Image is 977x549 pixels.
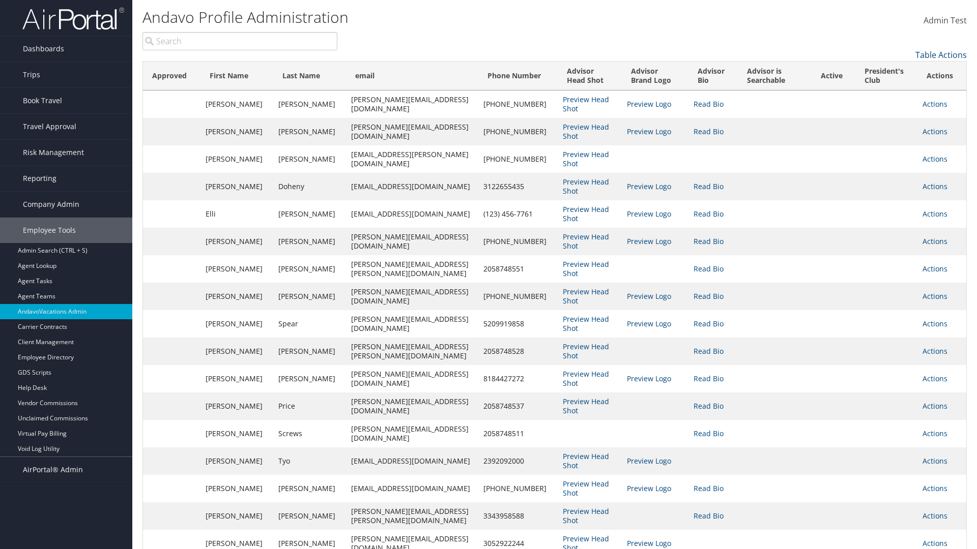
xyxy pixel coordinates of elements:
span: Travel Approval [23,114,76,139]
td: [PERSON_NAME] [200,475,273,502]
a: Preview Head Shot [563,204,609,223]
td: [PERSON_NAME][EMAIL_ADDRESS][PERSON_NAME][DOMAIN_NAME] [346,502,478,530]
a: Preview Head Shot [563,369,609,388]
span: Reporting [23,166,56,191]
a: Actions [923,264,947,273]
a: Read Bio [694,374,724,383]
a: Preview Head Shot [563,232,609,251]
td: [EMAIL_ADDRESS][DOMAIN_NAME] [346,173,478,200]
span: Company Admin [23,192,79,217]
img: airportal-logo.png [22,7,124,30]
a: Preview Head Shot [563,259,609,278]
th: Advisor Brand Logo: activate to sort column ascending [622,62,688,90]
td: [PERSON_NAME] [200,447,273,475]
td: Tyo [273,447,346,475]
th: Advisor Bio: activate to sort column ascending [688,62,738,90]
td: 3343958588 [478,502,558,530]
td: [PERSON_NAME] [200,502,273,530]
td: Doheny [273,173,346,200]
td: [PHONE_NUMBER] [478,118,558,145]
span: Trips [23,62,40,87]
a: Read Bio [694,346,724,356]
td: [EMAIL_ADDRESS][DOMAIN_NAME] [346,475,478,502]
span: Book Travel [23,88,62,113]
td: [PHONE_NUMBER] [478,228,558,255]
td: [PERSON_NAME] [200,90,273,118]
a: Preview Head Shot [563,177,609,196]
a: Read Bio [694,483,724,493]
td: 2058748537 [478,392,558,420]
a: Preview Head Shot [563,95,609,113]
a: Preview Head Shot [563,451,609,470]
td: [EMAIL_ADDRESS][DOMAIN_NAME] [346,447,478,475]
th: Phone Number: activate to sort column ascending [478,62,558,90]
a: Table Actions [915,49,967,60]
th: email: activate to sort column ascending [346,62,478,90]
h1: Andavo Profile Administration [142,7,692,28]
a: Preview Logo [627,374,671,383]
a: Preview Head Shot [563,342,609,360]
span: Admin Test [924,15,967,26]
input: Search [142,32,337,50]
a: Preview Head Shot [563,287,609,306]
td: [PERSON_NAME] [273,255,346,283]
td: [PERSON_NAME] [200,420,273,447]
td: [PERSON_NAME][EMAIL_ADDRESS][DOMAIN_NAME] [346,392,478,420]
td: [PERSON_NAME] [273,118,346,145]
td: [PERSON_NAME][EMAIL_ADDRESS][DOMAIN_NAME] [346,90,478,118]
a: Read Bio [694,127,724,136]
span: Risk Management [23,140,84,165]
td: [PERSON_NAME] [273,228,346,255]
a: Preview Logo [627,127,671,136]
a: Preview Head Shot [563,149,609,168]
a: Actions [923,374,947,383]
td: [PERSON_NAME] [273,145,346,173]
a: Read Bio [694,511,724,521]
td: [PHONE_NUMBER] [478,145,558,173]
a: Actions [923,154,947,164]
a: Preview Logo [627,456,671,466]
a: Preview Logo [627,483,671,493]
td: [PERSON_NAME][EMAIL_ADDRESS][PERSON_NAME][DOMAIN_NAME] [346,338,478,365]
td: [PERSON_NAME] [200,310,273,338]
span: AirPortal® Admin [23,457,83,482]
td: [PHONE_NUMBER] [478,90,558,118]
td: 2058748551 [478,255,558,283]
a: Preview Logo [627,538,671,548]
td: 5209919858 [478,310,558,338]
a: Actions [923,319,947,328]
td: [PERSON_NAME] [200,283,273,310]
td: [PERSON_NAME] [273,90,346,118]
td: 2392092000 [478,447,558,475]
a: Actions [923,429,947,438]
td: [PERSON_NAME] [200,118,273,145]
a: Preview Logo [627,319,671,328]
a: Actions [923,291,947,301]
td: 8184427272 [478,365,558,392]
td: 2058748528 [478,338,558,365]
td: [EMAIL_ADDRESS][PERSON_NAME][DOMAIN_NAME] [346,145,478,173]
a: Actions [923,181,947,191]
a: Read Bio [694,99,724,109]
a: Read Bio [694,209,724,219]
a: Read Bio [694,236,724,246]
a: Actions [923,209,947,219]
td: [PERSON_NAME][EMAIL_ADDRESS][DOMAIN_NAME] [346,228,478,255]
a: Preview Head Shot [563,314,609,333]
td: 3122655435 [478,173,558,200]
th: First Name: activate to sort column ascending [200,62,273,90]
a: Admin Test [924,5,967,37]
td: [PERSON_NAME] [200,338,273,365]
td: [PERSON_NAME] [200,365,273,392]
td: Spear [273,310,346,338]
td: [PERSON_NAME] [273,283,346,310]
td: [PHONE_NUMBER] [478,475,558,502]
a: Preview Head Shot [563,479,609,498]
td: [PERSON_NAME] [273,200,346,228]
a: Actions [923,483,947,493]
th: Advisor is Searchable: activate to sort column ascending [738,62,812,90]
td: [PERSON_NAME] [273,338,346,365]
a: Actions [923,99,947,109]
a: Preview Logo [627,209,671,219]
a: Actions [923,401,947,411]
